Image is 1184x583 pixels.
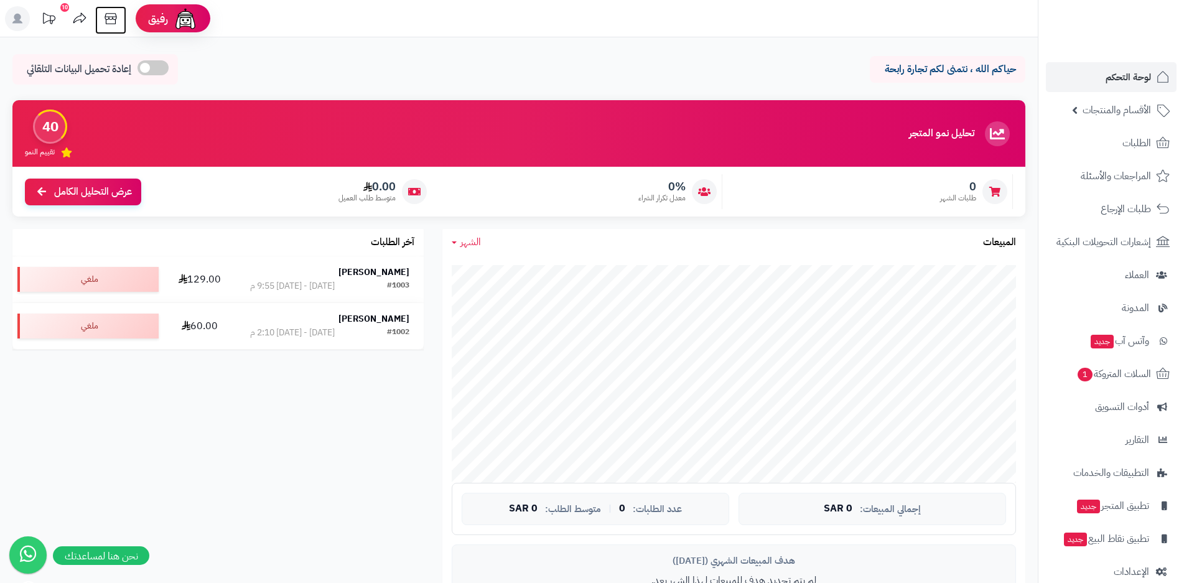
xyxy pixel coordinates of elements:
span: السلات المتروكة [1076,365,1151,383]
a: تطبيق نقاط البيعجديد [1046,524,1177,554]
span: إجمالي المبيعات: [860,504,921,515]
span: الإعدادات [1114,563,1149,581]
a: المراجعات والأسئلة [1046,161,1177,191]
a: وآتس آبجديد [1046,326,1177,356]
span: التطبيقات والخدمات [1073,464,1149,482]
a: الشهر [452,235,481,250]
div: ملغي [17,267,159,292]
a: المدونة [1046,293,1177,323]
span: رفيق [148,11,168,26]
span: التقارير [1126,431,1149,449]
div: ملغي [17,314,159,338]
div: #1002 [387,327,409,339]
img: ai-face.png [173,6,198,31]
a: عرض التحليل الكامل [25,179,141,205]
a: تحديثات المنصة [33,6,64,34]
h3: آخر الطلبات [371,237,414,248]
span: متوسط الطلب: [545,504,601,515]
span: إشعارات التحويلات البنكية [1056,233,1151,251]
span: المدونة [1122,299,1149,317]
h3: المبيعات [983,237,1016,248]
span: إعادة تحميل البيانات التلقائي [27,62,131,77]
span: 0% [638,180,686,194]
span: الأقسام والمنتجات [1083,101,1151,119]
span: طلبات الشهر [940,193,976,203]
span: المراجعات والأسئلة [1081,167,1151,185]
td: 129.00 [164,256,236,302]
a: طلبات الإرجاع [1046,194,1177,224]
span: 1 [1078,368,1093,381]
a: إشعارات التحويلات البنكية [1046,227,1177,257]
a: تطبيق المتجرجديد [1046,491,1177,521]
h3: تحليل نمو المتجر [909,128,974,139]
a: لوحة التحكم [1046,62,1177,92]
a: التطبيقات والخدمات [1046,458,1177,488]
span: تقييم النمو [25,147,55,157]
span: جديد [1077,500,1100,513]
a: الطلبات [1046,128,1177,158]
span: متوسط طلب العميل [338,193,396,203]
td: 60.00 [164,303,236,349]
span: أدوات التسويق [1095,398,1149,416]
strong: [PERSON_NAME] [338,266,409,279]
span: تطبيق المتجر [1076,497,1149,515]
div: [DATE] - [DATE] 2:10 م [250,327,335,339]
span: الشهر [460,235,481,250]
span: عدد الطلبات: [633,504,682,515]
strong: [PERSON_NAME] [338,312,409,325]
a: العملاء [1046,260,1177,290]
div: [DATE] - [DATE] 9:55 م [250,280,335,292]
span: 0 SAR [509,503,538,515]
span: عرض التحليل الكامل [54,185,132,199]
span: جديد [1091,335,1114,348]
span: 0 [619,503,625,515]
span: 0 SAR [824,503,852,515]
span: معدل تكرار الشراء [638,193,686,203]
a: أدوات التسويق [1046,392,1177,422]
div: #1003 [387,280,409,292]
span: تطبيق نقاط البيع [1063,530,1149,548]
span: 0.00 [338,180,396,194]
span: لوحة التحكم [1106,68,1151,86]
span: الطلبات [1122,134,1151,152]
span: 0 [940,180,976,194]
div: هدف المبيعات الشهري ([DATE]) [462,554,1006,567]
span: جديد [1064,533,1087,546]
span: | [608,504,612,513]
img: logo-2.png [1099,32,1172,58]
span: وآتس آب [1089,332,1149,350]
a: السلات المتروكة1 [1046,359,1177,389]
a: التقارير [1046,425,1177,455]
span: العملاء [1125,266,1149,284]
span: طلبات الإرجاع [1101,200,1151,218]
div: 10 [60,3,69,12]
p: حياكم الله ، نتمنى لكم تجارة رابحة [879,62,1016,77]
